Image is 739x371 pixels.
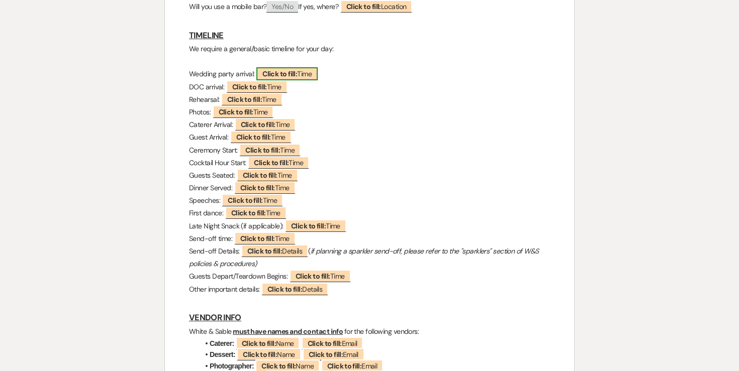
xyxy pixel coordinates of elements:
[189,144,550,157] p: Ceremony Start:
[245,146,280,155] b: Click to fill:
[262,69,297,78] b: Click to fill:
[242,339,276,348] b: Click to fill:
[189,325,550,338] p: White & Sable for the following vendors:
[261,283,328,295] span: Details
[243,171,278,180] b: Click to fill:
[228,196,262,205] b: Click to fill:
[302,337,363,349] span: Email
[189,312,241,323] u: VENDOR INFO
[189,246,540,268] em: if planning a sparkler send-off, please refer to the "sparklers" section of W&S policies & proced...
[256,67,318,80] span: Time
[189,106,550,118] p: Photos:
[243,350,277,359] b: Click to fill:
[235,118,296,131] span: Time
[240,183,275,192] b: Click to fill:
[233,327,343,336] u: must have names and contact info
[232,82,267,91] b: Click to fill:
[189,182,550,194] p: Dinner Served:
[189,81,550,93] p: DOC arrival:
[226,80,288,93] span: Time
[189,169,550,182] p: Guests Seated:
[285,219,346,232] span: Time
[189,245,550,270] p: Send-off Details: (
[210,339,234,347] strong: Caterer:
[239,144,301,156] span: Time
[290,270,351,282] span: Time
[267,285,302,294] b: Click to fill:
[231,208,266,217] b: Click to fill:
[225,206,287,219] span: Time
[261,361,296,370] b: Click to fill:
[346,2,381,11] b: Click to fill:
[219,107,253,116] b: Click to fill:
[189,283,550,296] p: Other important details:
[189,93,550,106] p: Rehearsal:
[189,43,550,55] p: We require a general/basic timeline for your day:
[222,194,283,206] span: Time
[240,234,275,243] b: Click to fill:
[236,133,271,142] b: Click to fill:
[254,158,289,167] b: Click to fill:
[266,1,298,13] span: Yes/No
[227,95,262,104] b: Click to fill:
[189,194,550,207] p: Speeches:
[210,362,254,370] strong: Photographer:
[241,120,275,129] b: Click to fill:
[221,93,283,105] span: Time
[241,244,308,257] span: Details
[189,232,550,245] p: Send-off time:
[237,348,301,360] span: Name
[236,337,300,349] span: Name
[230,131,292,143] span: Time
[291,221,326,230] b: Click to fill:
[234,232,296,244] span: Time
[189,157,550,169] p: Cocktail Hour Start:
[303,348,364,360] span: Email
[296,272,330,281] b: Click to fill:
[327,361,361,370] b: Click to fill:
[210,350,235,358] strong: Dessert:
[189,220,550,232] p: Late Night Snack (if applicable):
[247,246,282,256] b: Click to fill:
[189,207,550,219] p: First dance:
[248,156,309,169] span: Time
[237,169,298,181] span: Time
[308,339,342,348] b: Click to fill:
[189,68,550,80] p: Wedding party arrival:
[234,181,296,194] span: Time
[309,350,343,359] b: Click to fill:
[189,118,550,131] p: Caterer Arrival:
[189,30,224,41] u: TIMELINE
[189,131,550,144] p: Guest Arrival:
[189,270,550,283] p: Guests Depart/Teardown Begins:
[213,105,274,118] span: Time
[189,1,550,13] p: Will you use a mobile bar? If yes, where?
